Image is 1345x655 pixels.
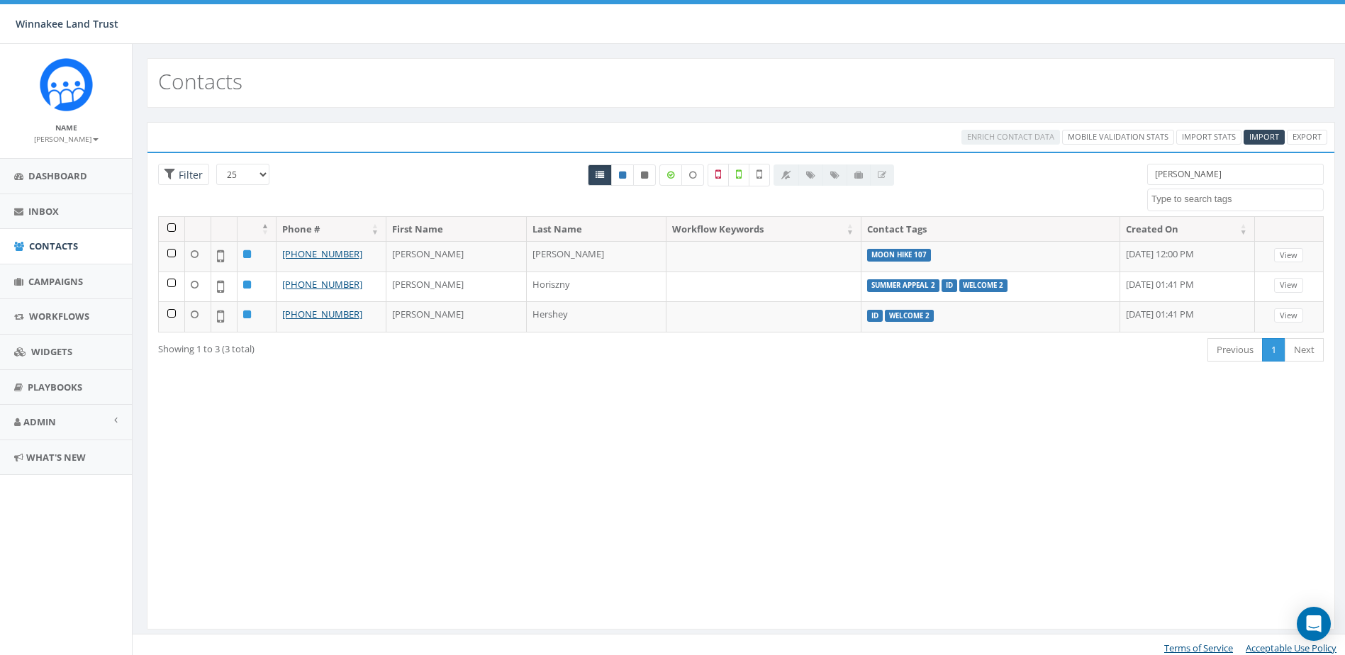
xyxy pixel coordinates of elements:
[26,451,86,464] span: What's New
[28,381,82,393] span: Playbooks
[1207,338,1263,362] a: Previous
[1249,131,1279,142] span: CSV files only
[277,217,386,242] th: Phone #: activate to sort column ascending
[527,241,667,271] td: [PERSON_NAME]
[28,169,87,182] span: Dashboard
[1164,642,1233,654] a: Terms of Service
[1274,248,1303,263] a: View
[29,240,78,252] span: Contacts
[1120,241,1254,271] td: [DATE] 12:00 PM
[959,279,1008,292] label: Welcome 2
[1151,193,1323,206] textarea: Search
[1176,130,1241,145] a: Import Stats
[527,301,667,332] td: Hershey
[1147,164,1324,185] input: Type to search
[1274,278,1303,293] a: View
[942,279,957,292] label: ID
[55,123,77,133] small: Name
[386,301,527,332] td: [PERSON_NAME]
[1062,130,1174,145] a: Mobile Validation Stats
[1249,131,1279,142] span: Import
[31,345,72,358] span: Widgets
[29,310,89,323] span: Workflows
[641,171,648,179] i: This phone number is unsubscribed and has opted-out of all texts.
[588,164,612,186] a: All contacts
[28,275,83,288] span: Campaigns
[40,58,93,111] img: Rally_Corp_Icon.png
[23,415,56,428] span: Admin
[749,164,770,186] label: Not Validated
[1120,217,1254,242] th: Created On: activate to sort column ascending
[1274,308,1303,323] a: View
[1285,338,1324,362] a: Next
[1244,130,1285,145] a: Import
[1120,301,1254,332] td: [DATE] 01:41 PM
[708,164,729,186] label: Not a Mobile
[158,337,632,356] div: Showing 1 to 3 (3 total)
[728,164,749,186] label: Validated
[1246,642,1336,654] a: Acceptable Use Policy
[158,69,242,93] h2: Contacts
[1262,338,1285,362] a: 1
[861,217,1120,242] th: Contact Tags
[666,217,861,242] th: Workflow Keywords: activate to sort column ascending
[282,308,362,320] a: [PHONE_NUMBER]
[681,164,704,186] label: Data not Enriched
[158,164,209,186] span: Advance Filter
[611,164,634,186] a: Active
[386,241,527,271] td: [PERSON_NAME]
[1120,271,1254,302] td: [DATE] 01:41 PM
[527,271,667,302] td: Horiszny
[867,310,883,323] label: ID
[633,164,656,186] a: Opted Out
[386,271,527,302] td: [PERSON_NAME]
[1287,130,1327,145] a: Export
[282,278,362,291] a: [PHONE_NUMBER]
[1297,607,1331,641] div: Open Intercom Messenger
[175,168,203,181] span: Filter
[619,171,626,179] i: This phone number is subscribed and will receive texts.
[34,134,99,144] small: [PERSON_NAME]
[282,247,362,260] a: [PHONE_NUMBER]
[386,217,527,242] th: First Name
[34,132,99,145] a: [PERSON_NAME]
[885,310,934,323] label: Welcome 2
[867,279,939,292] label: Summer Appeal 2
[659,164,682,186] label: Data Enriched
[28,205,59,218] span: Inbox
[16,17,118,30] span: Winnakee Land Trust
[527,217,667,242] th: Last Name
[867,249,931,262] label: Moon Hike 107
